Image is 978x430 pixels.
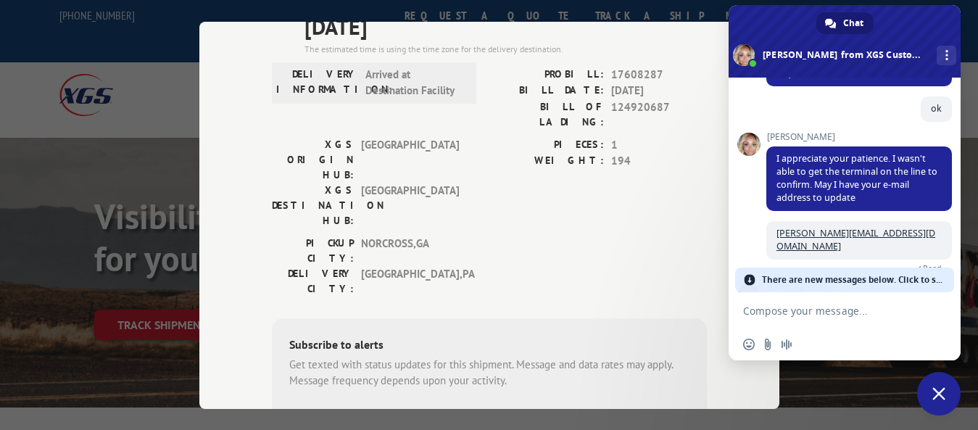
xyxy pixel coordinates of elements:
[776,152,937,204] span: I appreciate your patience. I wasn't able to get the terminal on the line to confirm. May I have ...
[743,305,914,318] textarea: Compose your message...
[289,335,689,356] div: Subscribe to alerts
[611,83,707,99] span: [DATE]
[489,83,604,99] label: BILL DATE:
[917,372,961,415] div: Close chat
[781,339,792,350] span: Audio message
[365,66,463,99] span: Arrived at Destination Facility
[304,9,707,42] span: [DATE]
[289,356,689,389] div: Get texted with status updates for this shipment. Message and data rates may apply. Message frequ...
[361,136,459,182] span: [GEOGRAPHIC_DATA]
[361,182,459,228] span: [GEOGRAPHIC_DATA]
[743,339,755,350] span: Insert an emoji
[489,136,604,153] label: PIECES:
[931,102,942,115] span: ok
[816,12,874,34] div: Chat
[489,66,604,83] label: PROBILL:
[304,42,707,55] div: The estimated time is using the time zone for the delivery destination.
[272,235,354,265] label: PICKUP CITY:
[361,265,459,296] span: [GEOGRAPHIC_DATA] , PA
[923,263,942,273] span: Read
[276,66,358,99] label: DELIVERY INFORMATION:
[766,132,952,142] span: [PERSON_NAME]
[611,136,707,153] span: 1
[611,153,707,170] span: 194
[762,339,774,350] span: Send a file
[611,99,707,129] span: 124920687
[611,66,707,83] span: 17608287
[272,136,354,182] label: XGS ORIGIN HUB:
[272,182,354,228] label: XGS DESTINATION HUB:
[272,265,354,296] label: DELIVERY CITY:
[843,12,863,34] span: Chat
[361,235,459,265] span: NORCROSS , GA
[776,227,935,252] a: [PERSON_NAME][EMAIL_ADDRESS][DOMAIN_NAME]
[489,153,604,170] label: WEIGHT:
[937,46,956,65] div: More channels
[762,268,946,292] span: There are new messages below. Click to see.
[489,99,604,129] label: BILL OF LADING:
